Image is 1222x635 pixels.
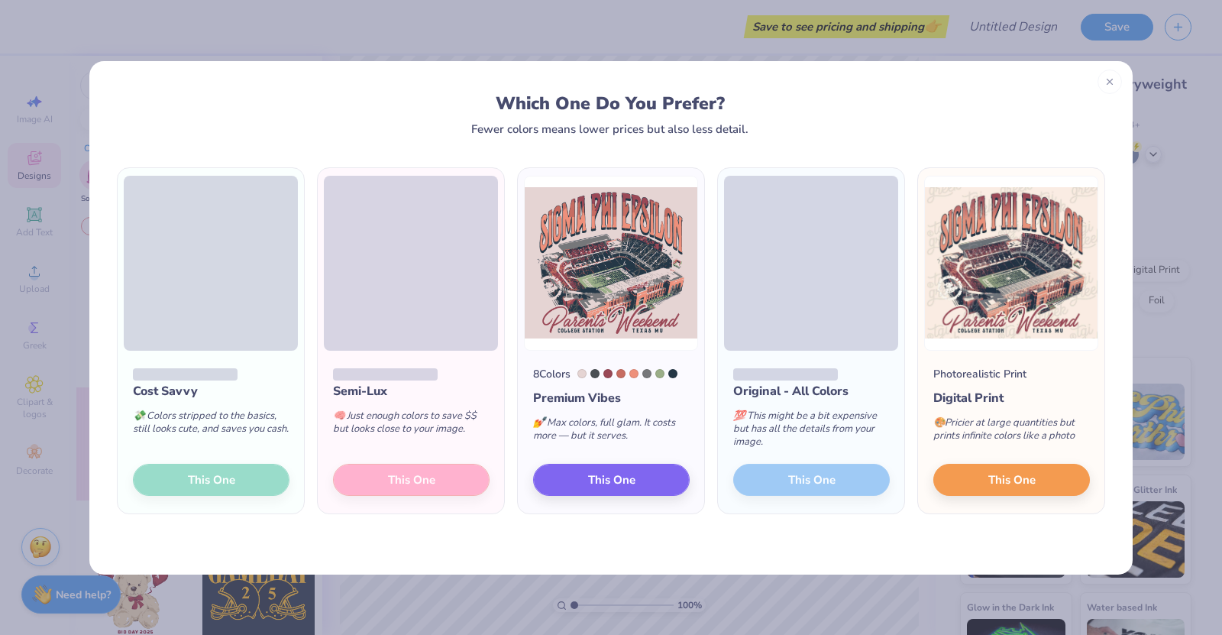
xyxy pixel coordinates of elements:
img: Photorealistic preview [924,176,1098,351]
span: 🧠 [333,409,345,423]
div: Cool Gray 9 C [642,369,651,378]
span: 🎨 [933,416,946,429]
div: Max colors, full glam. It costs more — but it serves. [533,407,690,458]
div: 7546 C [668,369,677,378]
div: 7494 C [655,369,664,378]
div: 696 C [603,369,613,378]
span: This One [988,471,1036,488]
span: 💅 [533,416,545,429]
img: 8 color option [524,176,698,351]
div: Just enough colors to save $$ but looks close to your image. [333,400,490,451]
button: This One [533,464,690,496]
div: Original - All Colors [733,382,890,400]
div: Semi-Lux [333,382,490,400]
div: Digital Print [933,389,1090,407]
div: This might be a bit expensive but has all the details from your image. [733,400,890,464]
div: Photorealistic Print [933,366,1026,382]
div: 8 Colors [533,366,571,382]
span: 💯 [733,409,745,423]
div: Pricier at large quantities but prints infinite colors like a photo [933,407,1090,458]
div: Cost Savvy [133,382,289,400]
span: This One [588,471,635,488]
div: 7607 C [616,369,626,378]
div: Fewer colors means lower prices but also less detail. [471,123,748,135]
div: 486 C [629,369,638,378]
div: 7604 C [577,369,587,378]
div: Which One Do You Prefer? [131,93,1090,114]
div: 7540 C [590,369,600,378]
div: Premium Vibes [533,389,690,407]
button: This One [933,464,1090,496]
span: 💸 [133,409,145,423]
div: Colors stripped to the basics, still looks cute, and saves you cash. [133,400,289,451]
